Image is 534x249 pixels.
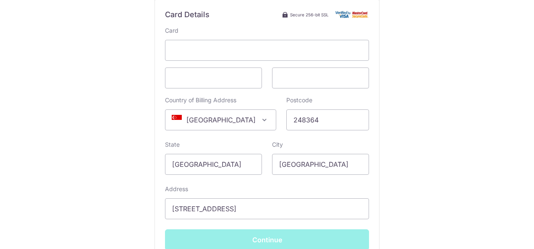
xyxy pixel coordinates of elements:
label: Country of Billing Address [165,96,236,104]
span: Secure 256-bit SSL [290,11,329,18]
iframe: Secure card expiration date input frame [172,73,255,83]
label: City [272,140,283,149]
label: Card [165,26,178,35]
h6: Card Details [165,10,209,20]
img: Card secure [335,11,369,18]
input: Example 123456 [286,109,369,130]
span: Singapore [165,109,276,130]
span: Singapore [165,110,276,130]
label: Postcode [286,96,312,104]
iframe: Secure card number input frame [172,45,362,55]
iframe: Secure card security code input frame [279,73,362,83]
label: State [165,140,180,149]
label: Address [165,185,188,193]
